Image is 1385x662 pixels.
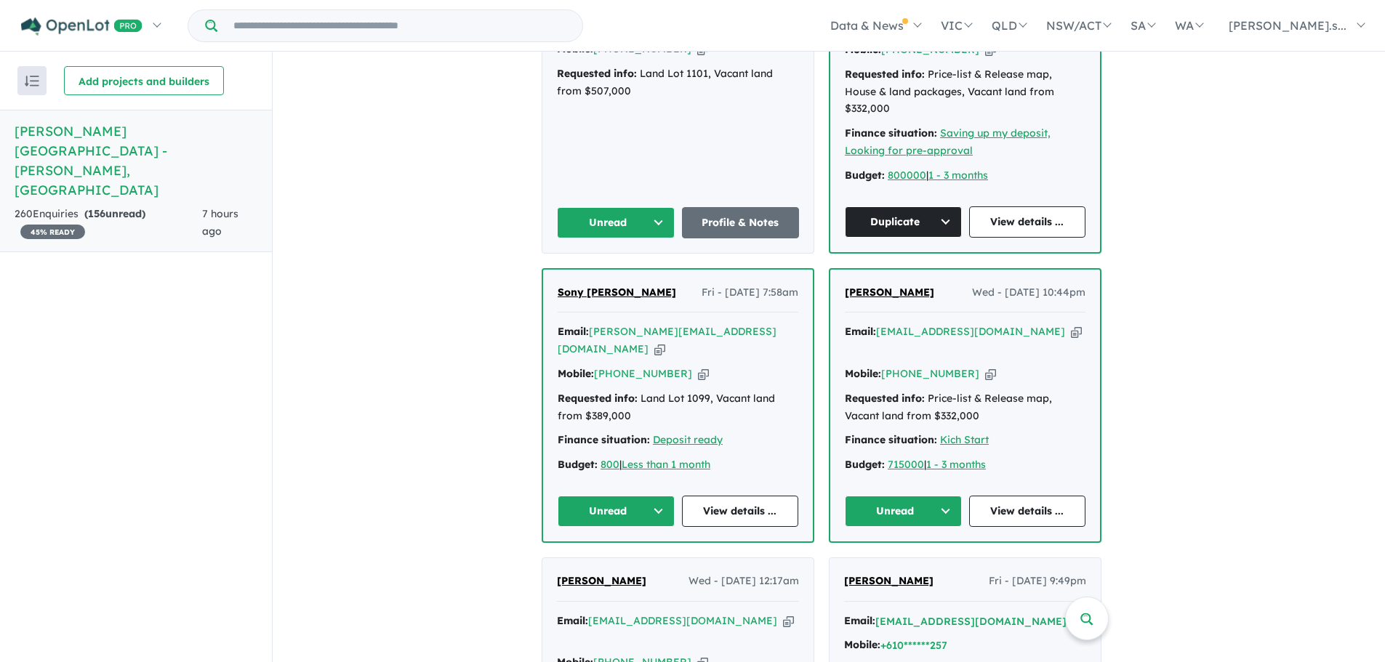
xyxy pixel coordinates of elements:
[845,126,937,140] strong: Finance situation:
[682,207,800,238] a: Profile & Notes
[698,366,709,382] button: Copy
[558,284,676,302] a: Sony [PERSON_NAME]
[557,207,675,238] button: Unread
[845,43,881,56] strong: Mobile:
[558,390,798,425] div: Land Lot 1099, Vacant land from $389,000
[845,433,937,446] strong: Finance situation:
[25,76,39,86] img: sort.svg
[888,169,926,182] a: 800000
[845,496,962,527] button: Unread
[844,614,875,627] strong: Email:
[845,325,876,338] strong: Email:
[20,225,85,239] span: 45 % READY
[845,68,925,81] strong: Requested info:
[558,286,676,299] span: Sony [PERSON_NAME]
[558,458,598,471] strong: Budget:
[557,67,637,80] strong: Requested info:
[926,458,986,471] a: 1 - 3 months
[557,574,646,587] span: [PERSON_NAME]
[21,17,142,36] img: Openlot PRO Logo White
[593,42,691,55] a: [PHONE_NUMBER]
[558,433,650,446] strong: Finance situation:
[557,614,588,627] strong: Email:
[844,573,934,590] a: [PERSON_NAME]
[558,325,589,338] strong: Email:
[845,167,1085,185] div: |
[622,458,710,471] a: Less than 1 month
[682,496,799,527] a: View details ...
[844,638,880,651] strong: Mobile:
[557,42,593,55] strong: Mobile:
[881,367,979,380] a: [PHONE_NUMBER]
[881,43,979,56] a: [PHONE_NUMBER]
[845,392,925,405] strong: Requested info:
[84,207,145,220] strong: ( unread)
[88,207,105,220] span: 156
[220,10,579,41] input: Try estate name, suburb, builder or developer
[845,126,1051,157] a: Saving up my deposit, Looking for pre-approval
[689,573,799,590] span: Wed - [DATE] 12:17am
[969,496,1086,527] a: View details ...
[989,573,1086,590] span: Fri - [DATE] 9:49pm
[845,390,1085,425] div: Price-list & Release map, Vacant land from $332,000
[875,614,1067,629] button: [EMAIL_ADDRESS][DOMAIN_NAME]
[845,169,885,182] strong: Budget:
[558,456,798,474] div: |
[969,206,1086,238] a: View details ...
[1229,18,1346,33] span: [PERSON_NAME].s...
[845,284,934,302] a: [PERSON_NAME]
[653,433,723,446] a: Deposit ready
[928,169,988,182] a: 1 - 3 months
[15,121,257,200] h5: [PERSON_NAME][GEOGRAPHIC_DATA] - [PERSON_NAME] , [GEOGRAPHIC_DATA]
[845,367,881,380] strong: Mobile:
[558,367,594,380] strong: Mobile:
[601,458,619,471] a: 800
[558,325,776,355] a: [PERSON_NAME][EMAIL_ADDRESS][DOMAIN_NAME]
[1071,324,1082,339] button: Copy
[888,458,924,471] a: 715000
[844,574,934,587] span: [PERSON_NAME]
[588,614,777,627] a: [EMAIL_ADDRESS][DOMAIN_NAME]
[202,207,238,238] span: 7 hours ago
[845,458,885,471] strong: Budget:
[654,342,665,357] button: Copy
[940,433,989,446] a: Kich Start
[557,65,799,100] div: Land Lot 1101, Vacant land from $507,000
[845,456,1085,474] div: |
[845,206,962,238] button: Duplicate
[15,206,202,241] div: 260 Enquir ies
[783,613,794,629] button: Copy
[558,392,638,405] strong: Requested info:
[972,284,1085,302] span: Wed - [DATE] 10:44pm
[876,325,1065,338] a: [EMAIL_ADDRESS][DOMAIN_NAME]
[594,367,692,380] a: [PHONE_NUMBER]
[558,496,675,527] button: Unread
[557,573,646,590] a: [PERSON_NAME]
[985,366,996,382] button: Copy
[702,284,798,302] span: Fri - [DATE] 7:58am
[845,286,934,299] span: [PERSON_NAME]
[64,66,224,95] button: Add projects and builders
[845,66,1085,118] div: Price-list & Release map, House & land packages, Vacant land from $332,000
